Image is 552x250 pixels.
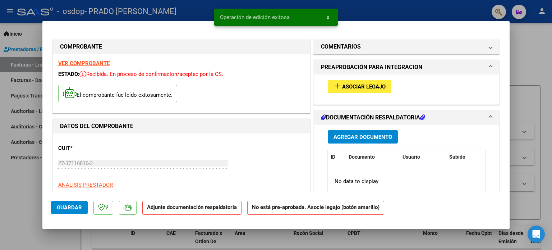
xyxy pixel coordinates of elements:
span: Asociar Legajo [342,83,386,90]
div: PREAPROBACIÓN PARA INTEGRACION [314,74,499,104]
h1: PREAPROBACIÓN PARA INTEGRACION [321,63,422,72]
span: Operación de edición exitosa [220,14,290,21]
span: Subido [449,154,465,160]
button: x [321,11,335,24]
mat-expansion-panel-header: DOCUMENTACIÓN RESPALDATORIA [314,110,499,125]
button: Asociar Legajo [328,80,391,93]
strong: No está pre-aprobada. Asocie legajo (botón amarillo) [247,201,384,215]
datatable-header-cell: Acción [482,149,518,165]
datatable-header-cell: Subido [446,149,482,165]
mat-expansion-panel-header: COMENTARIOS [314,40,499,54]
span: x [327,14,329,21]
span: ANALISIS PRESTADOR [58,182,113,188]
span: ESTADO: [58,71,79,77]
h1: COMENTARIOS [321,42,361,51]
span: Guardar [57,204,82,211]
span: Agregar Documento [333,134,392,140]
mat-icon: add [333,82,342,90]
a: VER COMPROBANTE [58,60,110,67]
mat-expansion-panel-header: PREAPROBACIÓN PARA INTEGRACION [314,60,499,74]
p: El comprobante fue leído exitosamente. [58,85,177,103]
span: ID [331,154,335,160]
strong: Adjunte documentación respaldatoria [147,204,237,210]
span: Usuario [402,154,420,160]
datatable-header-cell: Documento [346,149,400,165]
strong: DATOS DEL COMPROBANTE [60,123,133,129]
div: Open Intercom Messenger [528,226,545,243]
datatable-header-cell: Usuario [400,149,446,165]
button: Guardar [51,201,88,214]
datatable-header-cell: ID [328,149,346,165]
span: Recibida. En proceso de confirmacion/aceptac por la OS. [79,71,223,77]
p: CUIT [58,144,132,153]
strong: COMPROBANTE [60,43,102,50]
div: No data to display [328,172,483,190]
h1: DOCUMENTACIÓN RESPALDATORIA [321,113,425,122]
button: Agregar Documento [328,130,398,144]
span: Documento [349,154,375,160]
